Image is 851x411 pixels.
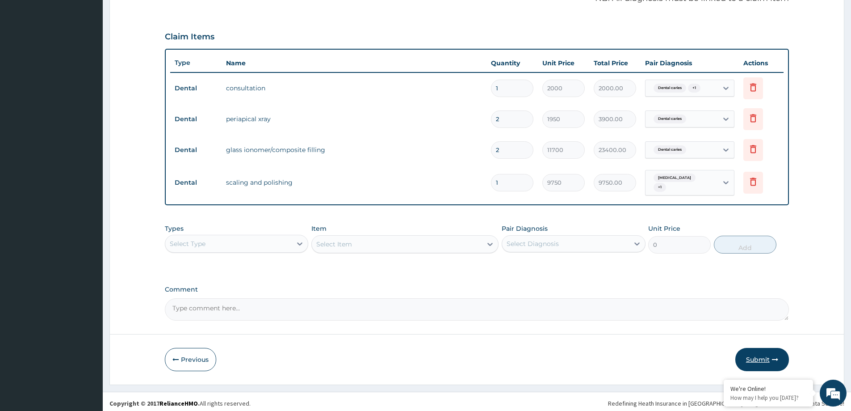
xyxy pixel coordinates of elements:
td: consultation [222,79,486,97]
td: periapical xray [222,110,486,128]
h3: Claim Items [165,32,214,42]
th: Name [222,54,486,72]
td: Dental [170,111,222,127]
label: Comment [165,286,789,293]
span: Dental caries [654,145,686,154]
p: How may I help you today? [730,394,806,402]
span: + 1 [654,183,666,192]
span: Dental caries [654,114,686,123]
strong: Copyright © 2017 . [109,399,200,407]
th: Pair Diagnosis [641,54,739,72]
div: Chat with us now [46,50,150,62]
button: Add [714,236,776,254]
div: Redefining Heath Insurance in [GEOGRAPHIC_DATA] using Telemedicine and Data Science! [608,399,844,408]
span: Dental caries [654,84,686,93]
td: Dental [170,174,222,191]
div: We're Online! [730,385,806,393]
label: Pair Diagnosis [502,224,548,233]
td: Dental [170,80,222,97]
button: Previous [165,348,216,371]
th: Quantity [486,54,538,72]
a: RelianceHMO [159,399,198,407]
div: Minimize live chat window [147,4,168,26]
label: Types [165,225,184,233]
td: glass ionomer/composite filling [222,141,486,159]
div: Select Type [170,239,205,248]
img: d_794563401_company_1708531726252_794563401 [17,45,36,67]
span: [MEDICAL_DATA] [654,174,696,182]
th: Type [170,55,222,71]
td: Dental [170,142,222,158]
th: Actions [739,54,784,72]
th: Total Price [589,54,641,72]
span: + 1 [688,84,700,93]
td: scaling and polishing [222,174,486,191]
label: Item [311,224,327,233]
textarea: Type your message and hit 'Enter' [4,244,170,275]
span: We're online! [52,113,123,203]
label: Unit Price [648,224,680,233]
th: Unit Price [538,54,589,72]
div: Select Diagnosis [507,239,559,248]
button: Submit [735,348,789,371]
